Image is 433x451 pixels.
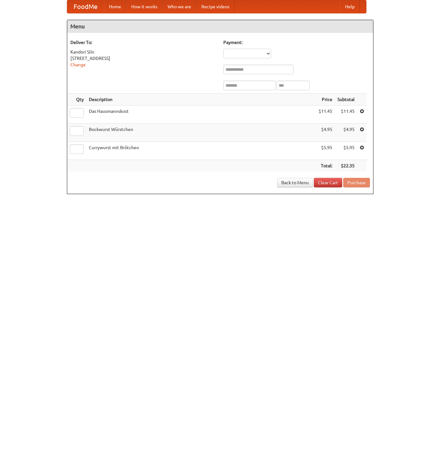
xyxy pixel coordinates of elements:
[335,124,357,142] td: $4.95
[314,178,342,187] a: Clear Cart
[67,20,373,33] h4: Menu
[316,94,335,105] th: Price
[277,178,313,187] a: Back to Menu
[104,0,126,13] a: Home
[162,0,196,13] a: Who we are
[70,62,86,67] a: Change
[223,39,370,46] h5: Payment:
[343,178,370,187] button: Purchase
[126,0,162,13] a: How it works
[335,105,357,124] td: $11.45
[86,142,316,160] td: Currywurst mit Brötchen
[196,0,235,13] a: Recipe videos
[316,160,335,172] th: Total:
[335,94,357,105] th: Subtotal
[335,142,357,160] td: $5.95
[70,39,217,46] h5: Deliver To:
[70,49,217,55] div: Kandori Siln
[70,55,217,62] div: [STREET_ADDRESS]
[86,124,316,142] td: Bockwurst Würstchen
[316,142,335,160] td: $5.95
[86,105,316,124] td: Das Hausmannskost
[316,124,335,142] td: $4.95
[316,105,335,124] td: $11.45
[335,160,357,172] th: $22.35
[67,0,104,13] a: FoodMe
[86,94,316,105] th: Description
[67,94,86,105] th: Qty
[340,0,360,13] a: Help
